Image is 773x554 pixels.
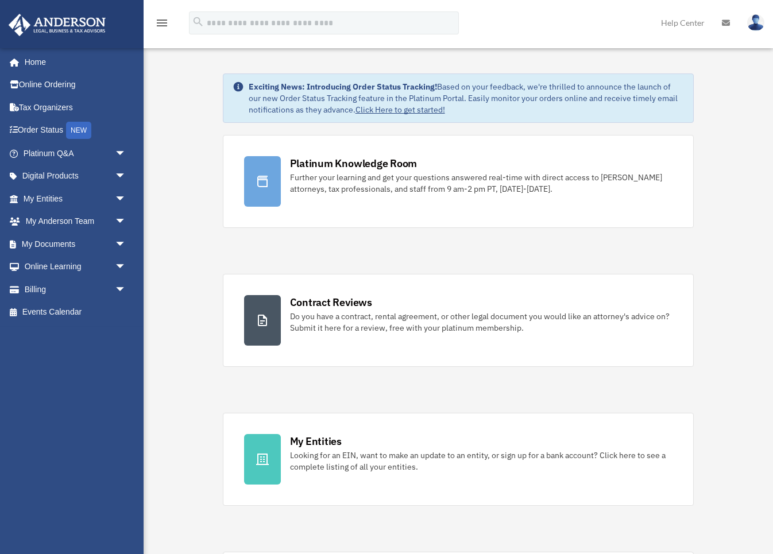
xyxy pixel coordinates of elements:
[290,434,342,448] div: My Entities
[8,96,144,119] a: Tax Organizers
[192,16,204,28] i: search
[115,142,138,165] span: arrow_drop_down
[115,210,138,234] span: arrow_drop_down
[66,122,91,139] div: NEW
[8,210,144,233] a: My Anderson Teamarrow_drop_down
[8,73,144,96] a: Online Ordering
[290,450,673,472] div: Looking for an EIN, want to make an update to an entity, or sign up for a bank account? Click her...
[249,82,437,92] strong: Exciting News: Introducing Order Status Tracking!
[223,413,694,506] a: My Entities Looking for an EIN, want to make an update to an entity, or sign up for a bank accoun...
[290,295,372,309] div: Contract Reviews
[8,301,144,324] a: Events Calendar
[155,20,169,30] a: menu
[8,142,144,165] a: Platinum Q&Aarrow_drop_down
[115,165,138,188] span: arrow_drop_down
[8,165,144,188] a: Digital Productsarrow_drop_down
[8,51,138,73] a: Home
[249,81,685,115] div: Based on your feedback, we're thrilled to announce the launch of our new Order Status Tracking fe...
[115,278,138,301] span: arrow_drop_down
[115,233,138,256] span: arrow_drop_down
[223,135,694,228] a: Platinum Knowledge Room Further your learning and get your questions answered real-time with dire...
[115,255,138,279] span: arrow_drop_down
[8,187,144,210] a: My Entitiesarrow_drop_down
[5,14,109,36] img: Anderson Advisors Platinum Portal
[747,14,764,31] img: User Pic
[290,156,418,171] div: Platinum Knowledge Room
[8,278,144,301] a: Billingarrow_drop_down
[355,104,445,115] a: Click Here to get started!
[223,274,694,367] a: Contract Reviews Do you have a contract, rental agreement, or other legal document you would like...
[8,233,144,255] a: My Documentsarrow_drop_down
[8,255,144,278] a: Online Learningarrow_drop_down
[290,172,673,195] div: Further your learning and get your questions answered real-time with direct access to [PERSON_NAM...
[8,119,144,142] a: Order StatusNEW
[115,187,138,211] span: arrow_drop_down
[290,311,673,334] div: Do you have a contract, rental agreement, or other legal document you would like an attorney's ad...
[155,16,169,30] i: menu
